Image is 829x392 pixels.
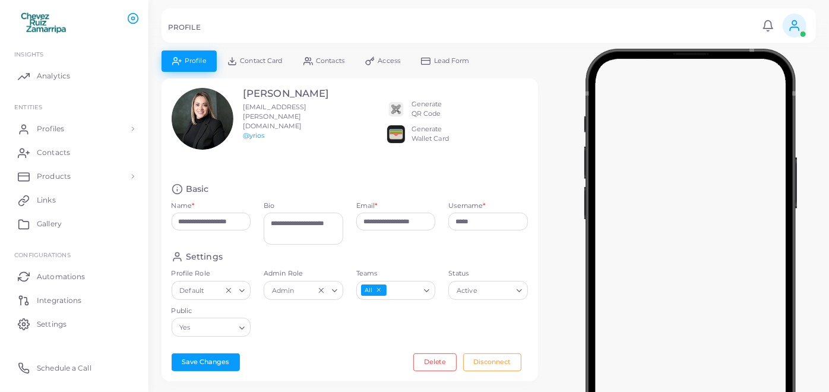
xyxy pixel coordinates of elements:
span: Links [37,195,56,206]
span: Admin [270,284,296,297]
div: Search for option [264,281,343,300]
button: Disconnect [463,353,521,371]
span: Access [378,58,401,64]
a: Profiles [9,117,140,141]
div: Search for option [172,318,251,337]
label: Email [356,201,378,211]
button: Delete [413,353,457,371]
span: Profiles [37,124,64,134]
a: Gallery [9,212,140,236]
span: All [361,284,387,296]
a: Automations [9,264,140,288]
h5: PROFILE [168,23,201,31]
span: Yes [178,322,192,334]
span: INSIGHTS [14,50,43,58]
a: Products [9,165,140,188]
a: Analytics [9,64,140,88]
a: Settings [9,312,140,336]
input: Search for option [207,284,222,297]
h4: Settings [186,251,223,263]
label: Public [172,306,251,316]
h4: Basic [186,184,209,195]
div: Generate QR Code [412,100,442,119]
button: Clear Selected [317,286,325,295]
span: Automations [37,271,85,282]
label: Name [172,201,195,211]
span: Contacts [37,147,70,158]
div: Generate Wallet Card [412,125,449,144]
input: Search for option [297,284,314,297]
span: Configurations [14,251,71,258]
img: qr2.png [387,100,405,118]
span: Gallery [37,219,62,229]
span: Products [37,171,71,182]
label: Teams [356,269,436,279]
span: ENTITIES [14,103,42,110]
a: Integrations [9,288,140,312]
span: Profile [185,58,207,64]
span: Contact Card [240,58,282,64]
span: Contacts [316,58,344,64]
a: Contacts [9,141,140,165]
span: Default [178,284,205,297]
button: Deselect All [375,286,383,294]
label: Bio [264,201,343,211]
h3: [PERSON_NAME] [243,88,329,100]
label: Profile Role [172,269,251,279]
div: Search for option [356,281,436,300]
button: Clear Selected [224,286,233,295]
input: Search for option [388,284,419,297]
span: Settings [37,319,67,330]
label: Status [448,269,528,279]
label: Username [448,201,485,211]
input: Search for option [480,284,512,297]
img: apple-wallet.png [387,125,405,143]
span: Analytics [37,71,70,81]
span: Schedule a Call [37,363,91,374]
input: Search for option [193,321,235,334]
button: Save Changes [172,353,240,371]
span: Lead Form [434,58,470,64]
a: Links [9,188,140,212]
label: Admin Role [264,269,343,279]
span: Active [455,284,479,297]
a: Schedule a Call [9,356,140,380]
span: Integrations [37,295,81,306]
div: Search for option [448,281,528,300]
div: Search for option [172,281,251,300]
a: @yrios [243,131,265,140]
span: [EMAIL_ADDRESS][PERSON_NAME][DOMAIN_NAME] [243,103,307,130]
img: logo [11,11,77,33]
